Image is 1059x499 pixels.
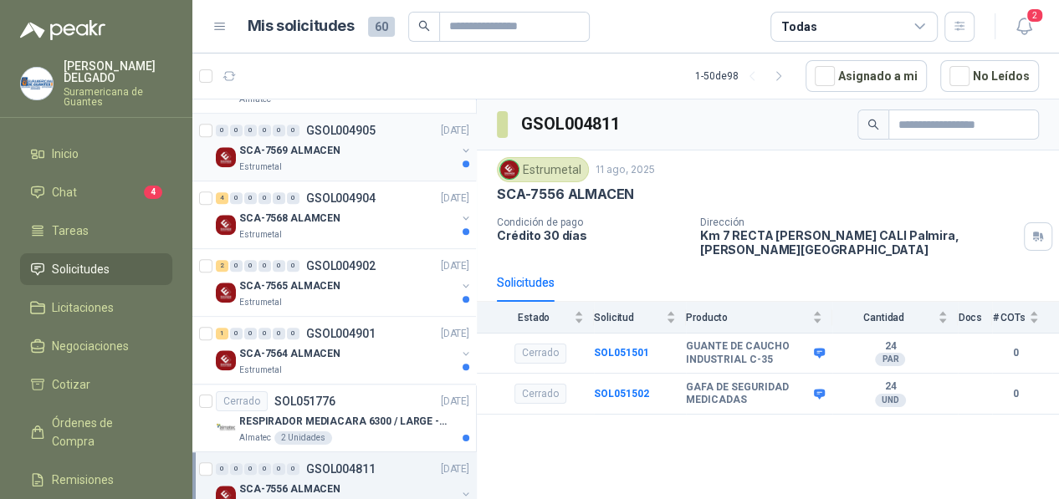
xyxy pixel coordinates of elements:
b: GUANTE DE CAUCHO INDUSTRIAL C-35 [686,340,810,366]
p: SCA-7568 ALAMCEN [239,211,340,227]
div: 0 [287,192,299,204]
a: 4 0 0 0 0 0 GSOL004904[DATE] Company LogoSCA-7568 ALAMCENEstrumetal [216,188,473,242]
th: Estado [477,302,594,333]
a: 2 0 0 0 0 0 GSOL004902[DATE] Company LogoSCA-7565 ALMACENEstrumetal [216,256,473,309]
div: 0 [244,125,257,136]
p: Crédito 30 días [497,228,687,242]
b: 0 [992,386,1039,402]
div: 0 [287,260,299,272]
div: 0 [244,192,257,204]
span: Cotizar [52,375,90,394]
a: Licitaciones [20,292,172,323]
div: 0 [258,125,271,136]
a: Remisiones [20,464,172,496]
span: Tareas [52,221,89,240]
span: 4 [144,186,162,199]
span: Producto [686,312,809,323]
div: 0 [287,463,299,475]
p: Condición de pago [497,216,687,228]
div: 0 [287,328,299,339]
p: [DATE] [441,191,469,206]
p: GSOL004905 [306,125,376,136]
p: Dirección [700,216,1017,228]
b: 24 [832,340,948,354]
p: SCA-7564 ALMACEN [239,346,340,362]
p: Almatec [239,93,271,106]
div: Todas [781,18,816,36]
span: Solicitud [594,312,663,323]
div: Solicitudes [497,273,555,292]
th: Docs [958,302,992,333]
h3: GSOL004811 [521,111,622,137]
div: 0 [258,260,271,272]
p: SCA-7565 ALMACEN [239,278,340,294]
p: Estrumetal [239,296,282,309]
div: 0 [244,260,257,272]
div: 2 Unidades [274,431,332,445]
div: 0 [273,463,285,475]
a: 1 0 0 0 0 0 GSOL004901[DATE] Company LogoSCA-7564 ALMACENEstrumetal [216,323,473,377]
div: Cerrado [514,384,566,404]
div: 0 [244,463,257,475]
div: 1 [216,328,228,339]
a: 0 0 0 0 0 0 GSOL004905[DATE] Company LogoSCA-7569 ALMACENEstrumetal [216,120,473,174]
a: SOL051502 [594,388,649,400]
div: 0 [273,260,285,272]
p: Estrumetal [239,228,282,242]
div: Cerrado [514,344,566,364]
div: 0 [216,463,228,475]
span: Estado [497,312,570,323]
p: [PERSON_NAME] DELGADO [64,60,172,84]
th: Cantidad [832,302,958,333]
p: GSOL004902 [306,260,376,272]
div: 0 [230,125,243,136]
img: Company Logo [216,350,236,370]
div: 0 [230,260,243,272]
div: 4 [216,192,228,204]
span: 60 [368,17,395,37]
div: 0 [230,192,243,204]
div: 1 - 50 de 98 [695,63,792,89]
div: 0 [258,463,271,475]
th: Solicitud [594,302,686,333]
a: Inicio [20,138,172,170]
span: Remisiones [52,471,114,489]
p: Km 7 RECTA [PERSON_NAME] CALI Palmira , [PERSON_NAME][GEOGRAPHIC_DATA] [700,228,1017,257]
a: Solicitudes [20,253,172,285]
b: GAFA DE SEGURIDAD MEDICADAS [686,381,810,407]
b: 24 [832,380,948,394]
p: SCA-7569 ALMACEN [239,143,340,159]
img: Company Logo [500,160,519,179]
button: 2 [1009,12,1039,42]
p: SCA-7556 ALMACEN [239,481,340,497]
span: search [418,20,430,32]
p: Suramericana de Guantes [64,87,172,107]
p: Estrumetal [239,364,282,377]
p: Estrumetal [239,160,282,174]
p: [DATE] [441,258,469,274]
img: Logo peakr [20,20,105,40]
div: UND [875,394,906,407]
span: Negociaciones [52,337,129,355]
div: 0 [273,125,285,136]
p: [DATE] [441,461,469,477]
div: 0 [258,328,271,339]
div: 0 [230,328,243,339]
span: # COTs [992,312,1026,323]
p: SCA-7556 ALMACEN [497,186,634,203]
div: 2 [216,260,228,272]
div: 0 [258,192,271,204]
span: Inicio [52,145,79,163]
div: 0 [230,463,243,475]
a: SOL051501 [594,347,649,359]
h1: Mis solicitudes [248,14,355,38]
th: # COTs [992,302,1059,333]
span: 2 [1026,8,1044,23]
a: Negociaciones [20,330,172,362]
a: Tareas [20,215,172,247]
p: 11 ago, 2025 [596,162,655,178]
button: Asignado a mi [806,60,927,92]
p: GSOL004904 [306,192,376,204]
